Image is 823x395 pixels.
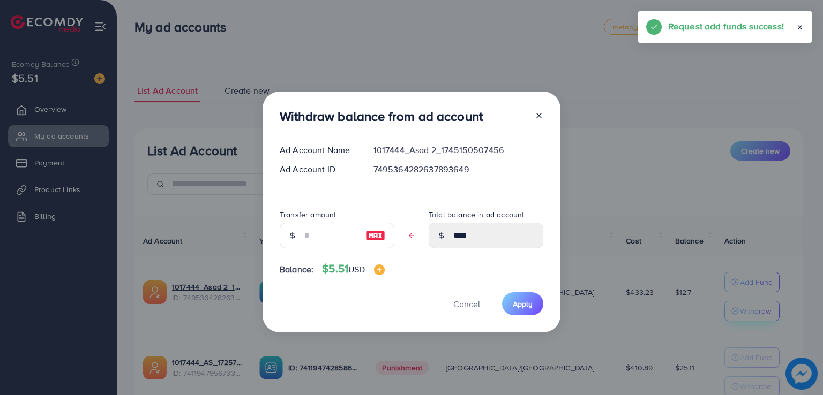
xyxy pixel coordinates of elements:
[502,292,543,315] button: Apply
[365,144,552,156] div: 1017444_Asad 2_1745150507456
[440,292,493,315] button: Cancel
[271,163,365,176] div: Ad Account ID
[453,298,480,310] span: Cancel
[429,209,524,220] label: Total balance in ad account
[348,263,365,275] span: USD
[322,262,384,276] h4: $5.51
[513,299,533,309] span: Apply
[374,264,385,275] img: image
[280,263,313,276] span: Balance:
[280,209,336,220] label: Transfer amount
[365,163,552,176] div: 7495364282637893649
[271,144,365,156] div: Ad Account Name
[280,109,483,124] h3: Withdraw balance from ad account
[366,229,385,242] img: image
[668,19,784,33] h5: Request add funds success!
